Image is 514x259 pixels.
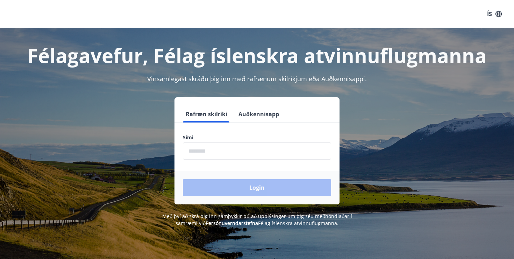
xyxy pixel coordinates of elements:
button: ÍS [483,8,506,20]
button: Rafræn skilríki [183,106,230,122]
h1: Félagavefur, Félag íslenskra atvinnuflugmanna [14,42,500,69]
span: Vinsamlegast skráðu þig inn með rafrænum skilríkjum eða Auðkennisappi. [147,75,367,83]
label: Sími [183,134,331,141]
a: Persónuverndarstefna [206,220,258,226]
button: Auðkennisapp [236,106,282,122]
span: Með því að skrá þig inn samþykkir þú að upplýsingar um þig séu meðhöndlaðar í samræmi við Félag í... [162,213,352,226]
